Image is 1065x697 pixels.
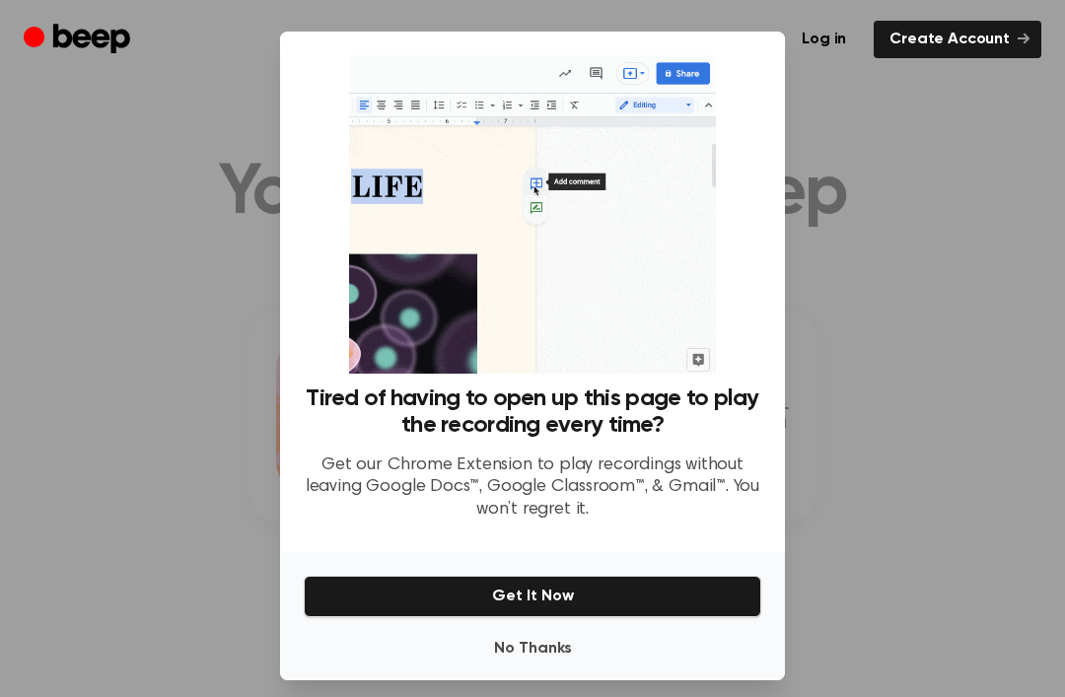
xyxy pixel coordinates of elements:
p: Get our Chrome Extension to play recordings without leaving Google Docs™, Google Classroom™, & Gm... [304,454,761,522]
a: Log in [786,21,862,58]
button: Get It Now [304,576,761,617]
a: Beep [24,21,135,59]
h3: Tired of having to open up this page to play the recording every time? [304,385,761,439]
img: Beep extension in action [349,55,715,374]
button: No Thanks [304,629,761,668]
a: Create Account [874,21,1041,58]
